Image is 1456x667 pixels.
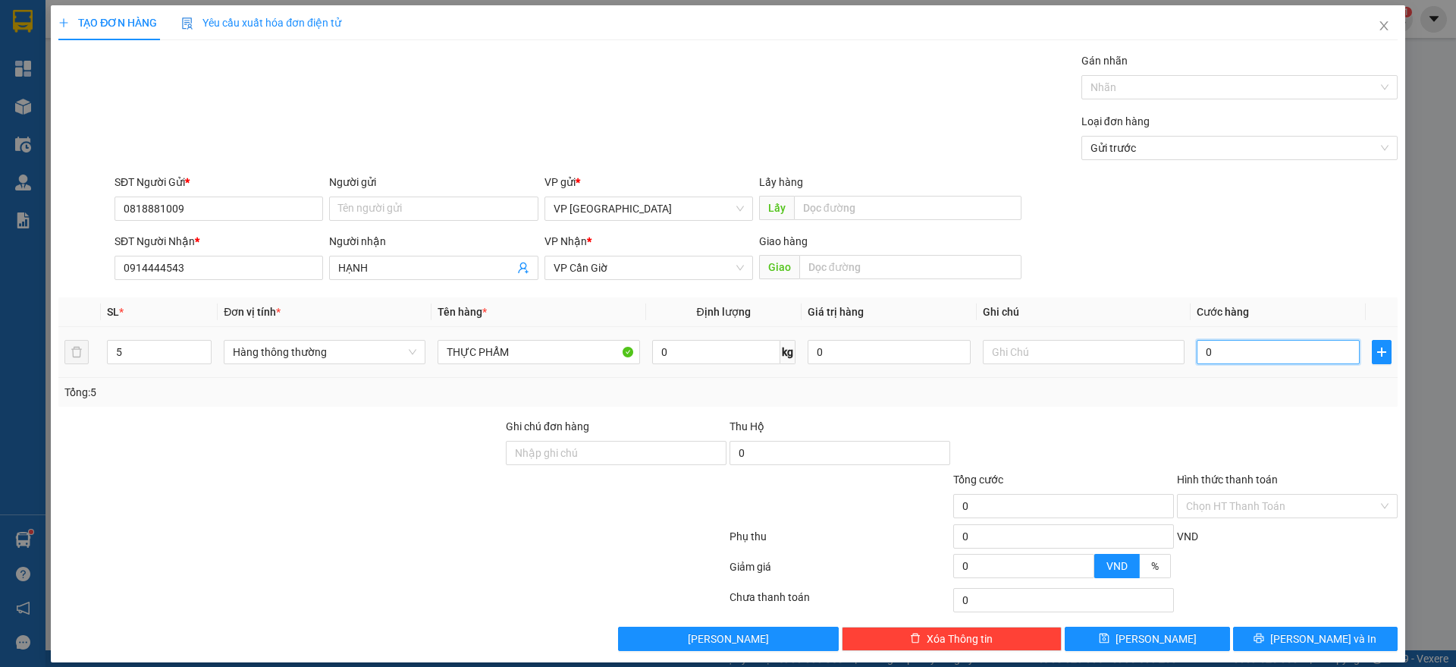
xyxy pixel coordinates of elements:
[927,631,993,647] span: Xóa Thông tin
[64,340,89,364] button: delete
[224,306,281,318] span: Đơn vị tính
[1372,340,1392,364] button: plus
[728,589,952,615] div: Chưa thanh toán
[759,176,803,188] span: Lấy hàng
[115,233,323,250] div: SĐT Người Nhận
[759,235,808,247] span: Giao hàng
[794,196,1021,220] input: Dọc đường
[1099,633,1109,645] span: save
[759,255,799,279] span: Giao
[544,174,753,190] div: VP gửi
[19,19,95,95] img: logo.jpg
[58,17,69,28] span: plus
[554,256,744,279] span: VP Cần Giờ
[19,98,77,169] b: Thành Phúc Bus
[58,17,157,29] span: TẠO ĐƠN HÀNG
[329,233,538,250] div: Người nhận
[1233,627,1398,651] button: printer[PERSON_NAME] và In
[554,197,744,220] span: VP Sài Gòn
[438,340,639,364] input: VD: Bàn, Ghế
[953,474,1003,486] span: Tổng cước
[506,420,589,433] label: Ghi chú đơn hàng
[983,340,1185,364] input: Ghi Chú
[1081,55,1128,67] label: Gán nhãn
[1090,137,1389,159] span: Gửi trước
[697,306,751,318] span: Định lượng
[544,235,587,247] span: VP Nhận
[517,262,529,274] span: user-add
[329,174,538,190] div: Người gửi
[181,17,193,30] img: icon
[1254,633,1264,645] span: printer
[1065,627,1229,651] button: save[PERSON_NAME]
[1177,474,1278,486] label: Hình thức thanh toán
[799,255,1021,279] input: Dọc đường
[910,633,921,645] span: delete
[780,340,795,364] span: kg
[808,340,971,364] input: 0
[115,174,323,190] div: SĐT Người Gửi
[1116,631,1197,647] span: [PERSON_NAME]
[618,627,839,651] button: [PERSON_NAME]
[728,558,952,585] div: Giảm giá
[93,22,150,93] b: Gửi khách hàng
[728,528,952,555] div: Phụ thu
[1363,5,1405,48] button: Close
[759,196,794,220] span: Lấy
[181,17,341,29] span: Yêu cầu xuất hóa đơn điện tử
[977,297,1191,327] th: Ghi chú
[808,306,864,318] span: Giá trị hàng
[506,441,726,465] input: Ghi chú đơn hàng
[438,306,487,318] span: Tên hàng
[1197,306,1249,318] span: Cước hàng
[688,631,769,647] span: [PERSON_NAME]
[1106,560,1128,572] span: VND
[1378,20,1390,32] span: close
[842,627,1062,651] button: deleteXóa Thông tin
[1151,560,1159,572] span: %
[64,384,562,401] div: Tổng: 5
[730,420,764,433] span: Thu Hộ
[107,306,119,318] span: SL
[1270,631,1376,647] span: [PERSON_NAME] và In
[233,341,416,363] span: Hàng thông thường
[1177,530,1198,543] span: VND
[1373,346,1391,358] span: plus
[1081,115,1150,127] label: Loại đơn hàng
